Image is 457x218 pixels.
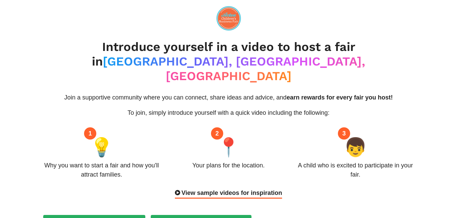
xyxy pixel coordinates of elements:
div: 2 [211,127,223,140]
div: 3 [338,127,350,140]
p: To join, simply introduce yourself with a quick video including the following: [43,108,414,117]
span: earn rewards for every fair you host! [287,94,393,101]
div: Why you want to start a fair and how you'll attract families. [43,161,160,179]
span: 💡 [90,133,113,161]
div: 1 [84,127,96,140]
p: Join a supportive community where you can connect, share ideas and advice, and [43,93,414,102]
h2: Introduce yourself in a video to host a fair in [43,40,414,84]
img: logo-09e7f61fd0461591446672a45e28a4aa4e3f772ea81a4ddf9c7371a8bcc222a1.png [216,6,241,31]
span: 📍 [217,133,240,161]
span: 👦 [344,133,367,161]
div: Your plans for the location. [192,161,264,170]
span: [GEOGRAPHIC_DATA], [GEOGRAPHIC_DATA], [GEOGRAPHIC_DATA] [103,54,365,83]
div: View sample videos for inspiration [175,188,282,199]
div: A child who is excited to participate in your fair. [297,161,414,179]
